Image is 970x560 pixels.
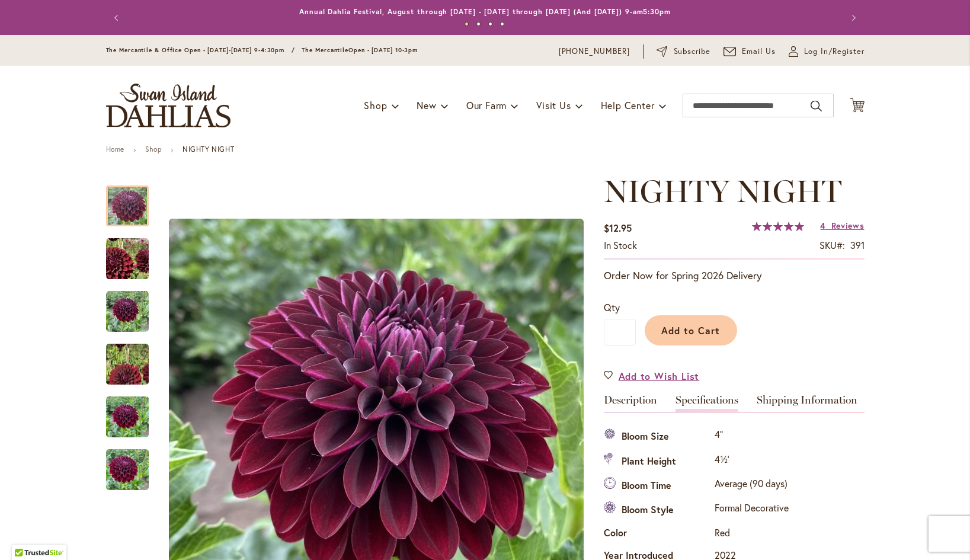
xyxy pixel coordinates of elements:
[466,99,507,111] span: Our Farm
[604,523,712,545] th: Color
[712,498,792,523] td: Formal Decorative
[604,268,865,283] p: Order Now for Spring 2026 Delivery
[604,222,632,234] span: $12.95
[604,395,657,412] a: Description
[789,46,865,57] a: Log In/Register
[850,239,865,252] div: 391
[820,220,825,231] span: 4
[724,46,776,57] a: Email Us
[661,324,720,337] span: Add to Cart
[488,22,492,26] button: 3 of 4
[536,99,571,111] span: Visit Us
[299,7,671,16] a: Annual Dahlia Festival, August through [DATE] - [DATE] through [DATE] (And [DATE]) 9-am5:30pm
[106,6,130,30] button: Previous
[106,84,231,127] a: store logo
[85,326,170,402] img: Nighty Night
[364,99,387,111] span: Shop
[417,99,436,111] span: New
[645,315,737,345] button: Add to Cart
[106,174,161,226] div: Nighty Night
[604,369,700,383] a: Add to Wish List
[106,385,161,437] div: Nighty Night
[752,222,804,231] div: 100%
[106,226,161,279] div: Nighty Night
[604,425,712,449] th: Bloom Size
[106,290,149,333] img: Nighty Night
[604,172,841,210] span: NIGHTY NIGHT
[500,22,504,26] button: 4 of 4
[619,369,700,383] span: Add to Wish List
[657,46,710,57] a: Subscribe
[712,449,792,473] td: 4½'
[831,220,865,231] span: Reviews
[820,220,864,231] a: 4 Reviews
[604,239,637,252] div: Availability
[85,218,169,300] img: Nighty Night
[476,22,481,26] button: 2 of 4
[604,449,712,473] th: Plant Height
[106,145,124,153] a: Home
[674,46,711,57] span: Subscribe
[559,46,630,57] a: [PHONE_NUMBER]
[712,523,792,545] td: Red
[742,46,776,57] span: Email Us
[106,389,149,446] img: Nighty Night
[348,46,418,54] span: Open - [DATE] 10-3pm
[819,239,845,251] strong: SKU
[106,441,149,498] img: Nighty Night
[604,239,637,251] span: In stock
[465,22,469,26] button: 1 of 4
[106,46,349,54] span: The Mercantile & Office Open - [DATE]-[DATE] 9-4:30pm / The Mercantile
[106,437,149,490] div: Nighty Night
[841,6,865,30] button: Next
[712,425,792,449] td: 4"
[712,474,792,498] td: Average (90 days)
[106,332,161,385] div: Nighty Night
[604,498,712,523] th: Bloom Style
[106,279,161,332] div: Nighty Night
[145,145,162,153] a: Shop
[804,46,865,57] span: Log In/Register
[604,474,712,498] th: Bloom Time
[757,395,857,412] a: Shipping Information
[183,145,234,153] strong: NIGHTY NIGHT
[601,99,655,111] span: Help Center
[676,395,738,412] a: Specifications
[9,518,42,551] iframe: Launch Accessibility Center
[604,301,620,313] span: Qty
